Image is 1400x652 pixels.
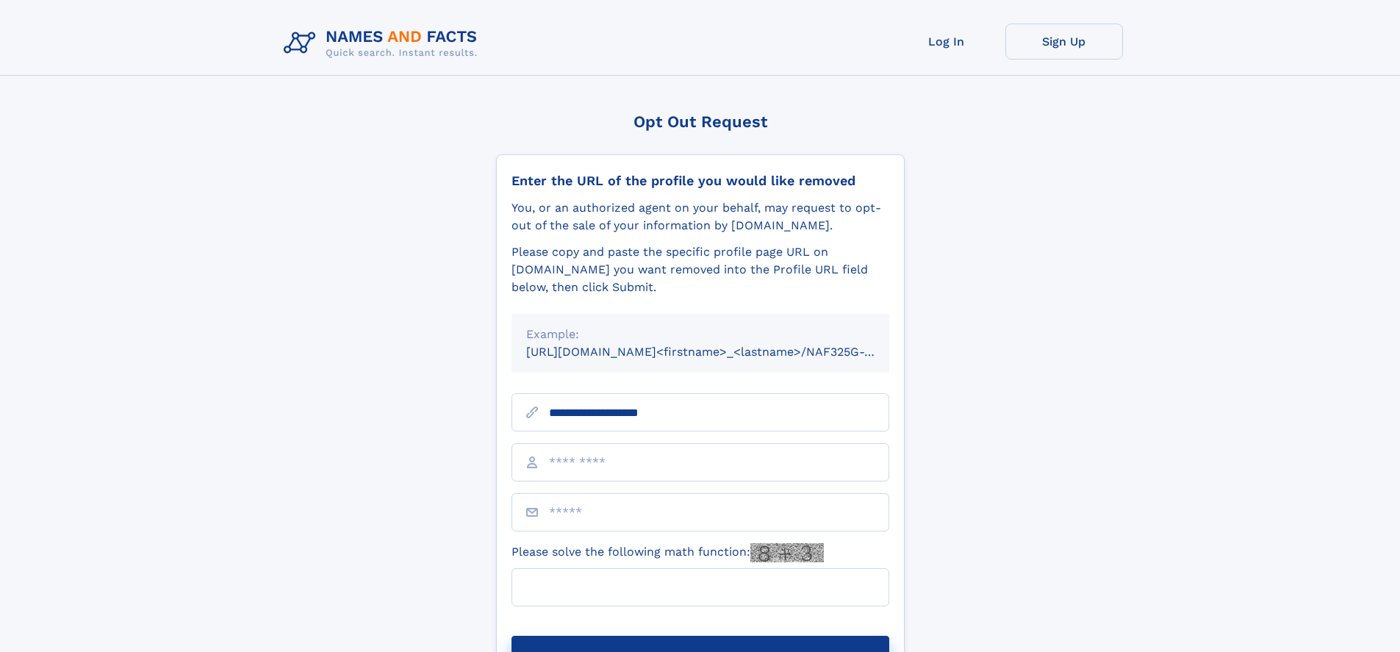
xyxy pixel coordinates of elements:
div: Opt Out Request [496,112,905,131]
a: Sign Up [1005,24,1123,60]
div: You, or an authorized agent on your behalf, may request to opt-out of the sale of your informatio... [511,199,889,234]
div: Example: [526,326,875,343]
div: Please copy and paste the specific profile page URL on [DOMAIN_NAME] you want removed into the Pr... [511,243,889,296]
img: Logo Names and Facts [278,24,489,63]
a: Log In [888,24,1005,60]
div: Enter the URL of the profile you would like removed [511,173,889,189]
label: Please solve the following math function: [511,543,824,562]
small: [URL][DOMAIN_NAME]<firstname>_<lastname>/NAF325G-xxxxxxxx [526,345,917,359]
